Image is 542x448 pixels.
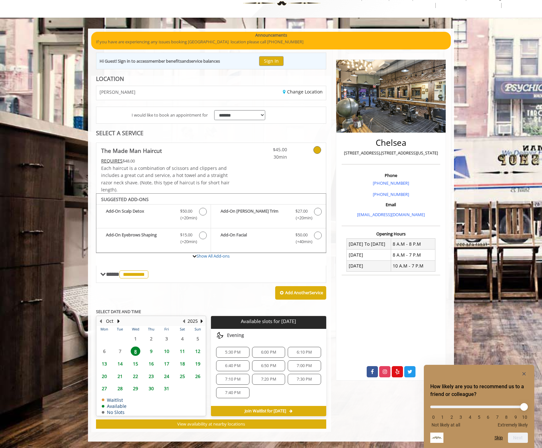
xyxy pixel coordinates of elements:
[115,372,125,381] span: 21
[178,359,187,368] span: 18
[430,415,437,420] li: 0
[449,415,455,420] li: 2
[131,372,140,381] span: 22
[146,384,156,393] span: 30
[100,208,207,223] label: Add-On Scalp Detox
[131,359,140,368] span: 15
[159,382,174,395] td: Select day31
[159,326,174,332] th: Fri
[97,382,112,395] td: Select day27
[221,232,289,245] b: Add-On Facial
[261,377,276,382] span: 7:20 PM
[343,173,439,178] h3: Phone
[343,202,439,207] h3: Email
[347,250,391,260] td: [DATE]
[143,345,159,357] td: Select day9
[342,232,440,236] h3: Opening Hours
[261,350,276,355] span: 6:00 PM
[190,326,206,332] th: Sun
[97,326,112,332] th: Mon
[430,370,528,443] div: How likely are you to recommend us to a friend or colleague? Select an option from 0 to 10, with ...
[285,290,323,295] b: Add Another Service
[128,345,143,357] td: Select day8
[131,384,140,393] span: 29
[101,157,230,164] div: $48.00
[180,232,192,238] span: $15.00
[261,363,276,368] span: 6:50 PM
[245,408,286,414] span: Join Waitlist for [DATE]
[512,415,519,420] li: 9
[162,384,171,393] span: 31
[252,374,285,385] div: 7:20 PM
[102,404,127,408] td: Available
[96,193,326,253] div: The Made Man Haircut Add-onS
[225,350,240,355] span: 5:30 PM
[373,191,409,197] a: [PHONE_NUMBER]
[357,212,425,217] a: [EMAIL_ADDRESS][DOMAIN_NAME]
[159,357,174,370] td: Select day17
[343,150,439,156] p: [STREET_ADDRESS],[STREET_ADDRESS][US_STATE]
[180,208,192,215] span: $50.00
[225,363,240,368] span: 6:40 PM
[520,370,528,378] button: Hide survey
[494,435,503,440] button: Skip
[225,377,240,382] span: 7:10 PM
[146,359,156,368] span: 16
[101,158,123,164] span: This service needs some Advance to be paid before we block your appointment
[288,374,321,385] div: 7:30 PM
[391,239,435,250] td: 8 A.M - 8 P.M
[476,415,482,420] li: 5
[498,422,528,427] span: Extremely likely
[430,383,528,398] h2: How likely are you to recommend us to a friend or colleague? Select an option from 0 to 10, with ...
[162,359,171,368] span: 17
[143,370,159,382] td: Select day23
[174,326,190,332] th: Sat
[225,390,240,395] span: 7:40 PM
[178,372,187,381] span: 25
[288,347,321,358] div: 6:10 PM
[190,370,206,382] td: Select day26
[494,415,501,420] li: 7
[128,357,143,370] td: Select day15
[101,165,230,193] span: Each haircut is a combination of scissors and clippers and includes a great cut and service, a ho...
[297,363,312,368] span: 7:00 PM
[214,232,322,247] label: Add-On Facial
[439,415,446,420] li: 1
[221,208,289,221] b: Add-On [PERSON_NAME] Trim
[216,387,249,398] div: 7:40 PM
[106,208,174,221] b: Add-On Scalp Detox
[227,333,244,338] span: Evening
[216,360,249,371] div: 6:40 PM
[112,370,127,382] td: Select day21
[98,318,103,325] button: Previous Month
[252,347,285,358] div: 6:00 PM
[295,232,308,238] span: $50.00
[275,286,326,300] button: Add AnotherService
[343,138,439,147] h2: Chelsea
[112,357,127,370] td: Select day14
[297,377,312,382] span: 7:30 PM
[128,370,143,382] td: Select day22
[101,196,149,202] b: SUGGESTED ADD-ONS
[292,215,311,221] span: (+20min )
[146,372,156,381] span: 23
[503,415,510,420] li: 8
[199,318,204,325] button: Next Year
[96,419,326,429] button: View availability at nearby locations
[162,347,171,356] span: 10
[143,357,159,370] td: Select day16
[188,318,198,325] button: 2025
[391,250,435,260] td: 8 A.M - 7 P.M
[174,357,190,370] td: Select day18
[249,146,287,153] span: $45.00
[143,382,159,395] td: Select day30
[214,319,323,324] p: Available slots for [DATE]
[128,326,143,332] th: Wed
[255,32,287,39] b: Announcements
[288,360,321,371] div: 7:00 PM
[97,370,112,382] td: Select day20
[177,238,196,245] span: (+20min )
[146,347,156,356] span: 9
[190,345,206,357] td: Select day12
